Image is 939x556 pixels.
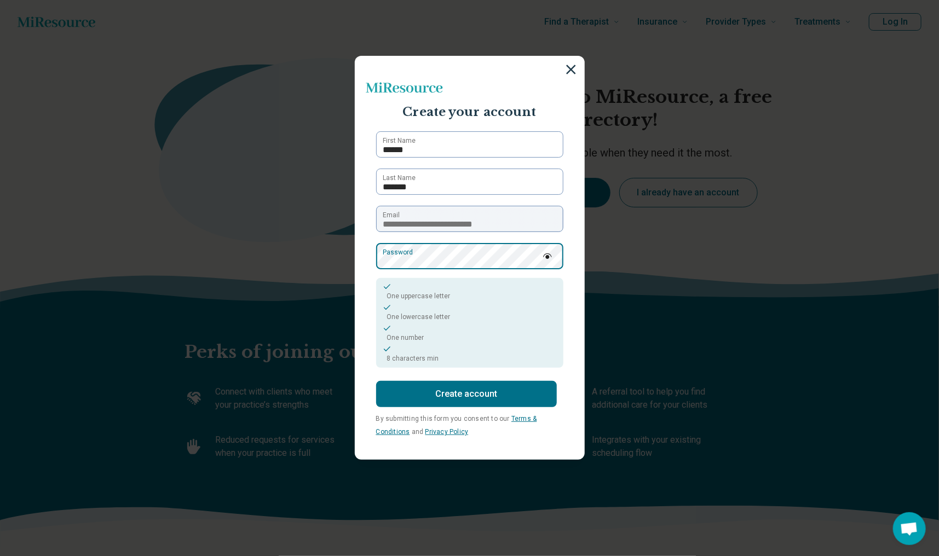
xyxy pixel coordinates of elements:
label: Email [383,210,400,220]
a: Privacy Policy [425,428,469,436]
span: One lowercase letter [387,313,451,321]
img: password [543,253,552,259]
button: Create account [376,381,557,407]
label: Last Name [383,173,416,183]
a: Terms & Conditions [376,415,537,436]
span: One uppercase letter [387,292,451,300]
span: One number [387,334,424,341]
span: 8 characters min [387,355,439,362]
label: Password [383,247,413,257]
label: First Name [383,136,416,146]
p: Create your account [366,104,574,121]
span: By submitting this form you consent to our and [376,415,537,436]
